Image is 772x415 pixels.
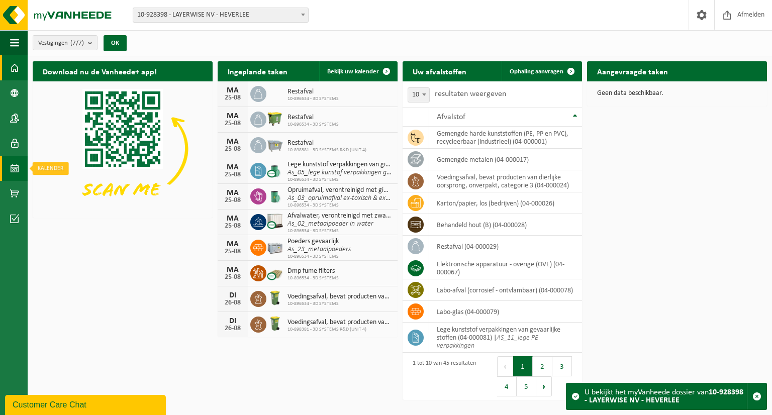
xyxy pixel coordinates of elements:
[104,35,127,51] button: OK
[287,212,393,220] span: Afvalwater, verontreinigd met zware metalen
[429,236,583,257] td: restafval (04-000029)
[287,114,339,122] span: Restafval
[287,161,393,169] span: Lege kunststof verpakkingen van giftige stoffen
[429,257,583,279] td: elektronische apparatuur - overige (OVE) (04-000067)
[287,139,366,147] span: Restafval
[223,291,243,299] div: DI
[223,223,243,230] div: 25-08
[287,267,339,275] span: Dmp fume filters
[585,388,743,404] strong: 10-928398 - LAYERWISE NV - HEVERLEE
[70,40,84,46] count: (7/7)
[287,88,339,96] span: Restafval
[408,88,429,102] span: 10
[223,266,243,274] div: MA
[223,248,243,255] div: 25-08
[437,334,538,350] i: AS_11_lege PE verpakkingen
[587,61,678,81] h2: Aangevraagde taken
[223,197,243,204] div: 25-08
[33,35,98,50] button: Vestigingen(7/7)
[38,36,84,51] span: Vestigingen
[437,113,465,121] span: Afvalstof
[429,127,583,149] td: gemengde harde kunststoffen (PE, PP en PVC), recycleerbaar (industrieel) (04-000001)
[287,220,373,228] i: As_02_metaalpoeder in water
[435,90,506,98] label: resultaten weergeven
[223,112,243,120] div: MA
[429,214,583,236] td: behandeld hout (B) (04-000028)
[266,161,283,178] img: PB-OT-0200-CU
[266,187,283,204] img: PB-OT-0200-MET-00-02
[510,68,563,75] span: Ophaling aanvragen
[287,96,339,102] span: 10-896534 - 3D SYSTEMS
[287,202,393,209] span: 10-896534 - 3D SYSTEMS
[223,94,243,101] div: 25-08
[223,325,243,332] div: 26-08
[513,356,533,376] button: 1
[536,376,552,396] button: Next
[585,383,747,409] div: U bekijkt het myVanheede dossier van
[497,376,517,396] button: 4
[133,8,309,23] span: 10-928398 - LAYERWISE NV - HEVERLEE
[287,246,351,253] i: As_23_metaalpoeders
[223,215,243,223] div: MA
[429,279,583,301] td: labo-afval (corrosief - ontvlambaar) (04-000078)
[266,136,283,153] img: WB-2500-GAL-GY-01
[33,81,213,216] img: Download de VHEPlus App
[552,356,572,376] button: 3
[223,317,243,325] div: DI
[287,169,422,176] i: As_05_lege kunstof verpakkingen giftige stoffen
[319,61,397,81] a: Bekijk uw kalender
[5,393,168,415] iframe: chat widget
[266,238,283,255] img: PB-LB-0680-HPE-GY-11
[223,299,243,306] div: 26-08
[502,61,581,81] a: Ophaling aanvragen
[517,376,536,396] button: 5
[327,68,379,75] span: Bekijk uw kalender
[223,240,243,248] div: MA
[429,170,583,192] td: voedingsafval, bevat producten van dierlijke oorsprong, onverpakt, categorie 3 (04-000024)
[223,189,243,197] div: MA
[408,355,476,397] div: 1 tot 10 van 45 resultaten
[223,146,243,153] div: 25-08
[287,254,351,260] span: 10-896534 - 3D SYSTEMS
[223,274,243,281] div: 25-08
[287,238,351,246] span: Poeders gevaarlijk
[403,61,476,81] h2: Uw afvalstoffen
[266,264,283,281] img: LP-PA-CU
[223,86,243,94] div: MA
[287,228,393,234] span: 10-896534 - 3D SYSTEMS
[429,301,583,323] td: labo-glas (04-000079)
[429,149,583,170] td: gemengde metalen (04-000017)
[287,327,393,333] span: 10-898381 - 3D SYSTEMS R&D (UNIT 4)
[429,323,583,353] td: lege kunststof verpakkingen van gevaarlijke stoffen (04-000081) |
[408,87,430,102] span: 10
[223,163,243,171] div: MA
[266,110,283,127] img: WB-1100-HPE-GN-50
[287,293,393,301] span: Voedingsafval, bevat producten van dierlijke oorsprong, onverpakt, categorie 3
[223,120,243,127] div: 25-08
[287,186,393,194] span: Opruimafval, verontreinigd met giftige stoffen, verpakt in vaten
[287,275,339,281] span: 10-896534 - 3D SYSTEMS
[223,171,243,178] div: 25-08
[287,177,393,183] span: 10-896534 - 3D SYSTEMS
[533,356,552,376] button: 2
[287,194,416,202] i: As_03_opruimafval ex-toxisch & ex-oxiderend
[33,61,167,81] h2: Download nu de Vanheede+ app!
[223,138,243,146] div: MA
[133,8,308,22] span: 10-928398 - LAYERWISE NV - HEVERLEE
[218,61,298,81] h2: Ingeplande taken
[287,147,366,153] span: 10-898381 - 3D SYSTEMS R&D (UNIT 4)
[597,90,757,97] p: Geen data beschikbaar.
[287,122,339,128] span: 10-896534 - 3D SYSTEMS
[266,289,283,306] img: WB-0140-HPE-GN-50
[287,301,393,307] span: 10-896534 - 3D SYSTEMS
[266,315,283,332] img: WB-0140-HPE-GN-50
[287,319,393,327] span: Voedingsafval, bevat producten van dierlijke oorsprong, onverpakt, categorie 3
[497,356,513,376] button: Previous
[266,213,283,230] img: PB-IC-CU
[429,192,583,214] td: karton/papier, los (bedrijven) (04-000026)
